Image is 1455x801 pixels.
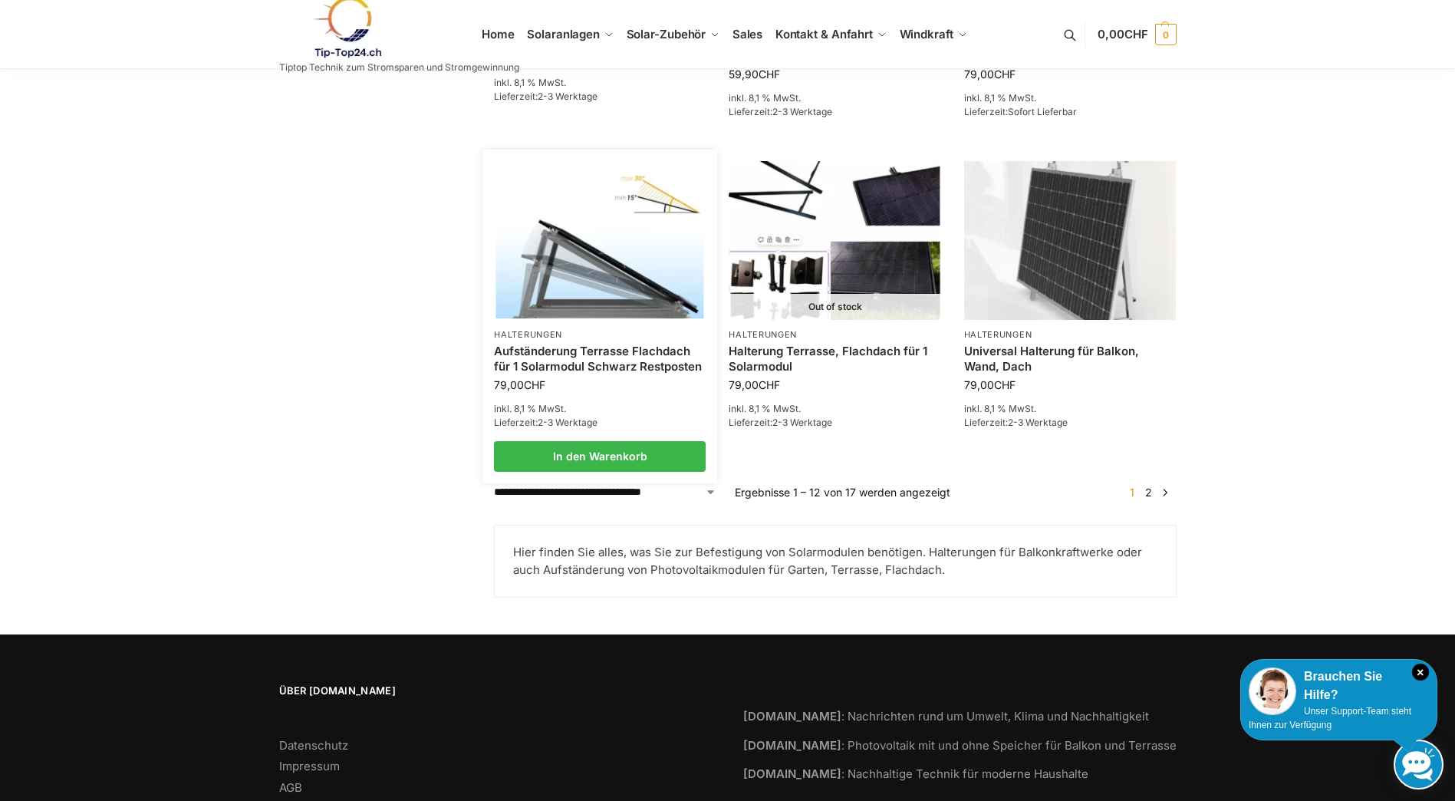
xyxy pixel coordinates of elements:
[729,344,940,374] a: Halterung Terrasse, Flachdach für 1 Solarmodul
[772,417,832,428] span: 2-3 Werktage
[1249,667,1429,704] div: Brauchen Sie Hilfe?
[1141,486,1156,499] a: Seite 2
[994,378,1016,391] span: CHF
[743,709,841,724] strong: [DOMAIN_NAME]
[743,738,841,753] strong: [DOMAIN_NAME]
[494,344,706,374] a: Aufständerung Terrasse Flachdach für 1 Solarmodul Schwarz Restposten
[759,378,780,391] span: CHF
[1249,706,1411,730] span: Unser Support-Team steht Ihnen zur Verfügung
[1249,667,1296,715] img: Customer service
[494,91,597,102] span: Lieferzeit:
[964,91,1176,105] p: inkl. 8,1 % MwSt.
[494,378,545,391] bdi: 79,00
[729,329,797,340] a: Halterungen
[964,161,1176,320] img: Befestigung Solarpaneele
[279,684,713,699] span: Über [DOMAIN_NAME]
[279,780,302,795] a: AGB
[743,766,841,781] strong: [DOMAIN_NAME]
[964,344,1176,374] a: Universal Halterung für Balkon, Wand, Dach
[279,738,348,753] a: Datenschutz
[729,378,780,391] bdi: 79,00
[729,68,780,81] bdi: 59,90
[759,68,780,81] span: CHF
[1121,484,1176,500] nav: Produkt-Seitennummerierung
[729,106,832,117] span: Lieferzeit:
[729,402,940,416] p: inkl. 8,1 % MwSt.
[775,27,873,41] span: Kontakt & Anfahrt
[743,738,1177,753] a: [DOMAIN_NAME]: Photovoltaik mit und ohne Speicher für Balkon und Terrasse
[1155,24,1177,45] span: 0
[279,63,519,72] p: Tiptop Technik zum Stromsparen und Stromgewinnung
[527,27,600,41] span: Solaranlagen
[729,161,940,320] img: Halterung Terrasse, Flachdach für 1 Solarmodul
[729,91,940,105] p: inkl. 8,1 % MwSt.
[1412,664,1429,681] i: Schließen
[964,402,1176,416] p: inkl. 8,1 % MwSt.
[1124,27,1148,41] span: CHF
[900,27,953,41] span: Windkraft
[279,759,340,773] a: Impressum
[1008,106,1077,117] span: Sofort Lieferbar
[772,106,832,117] span: 2-3 Werktage
[732,27,763,41] span: Sales
[964,329,1032,340] a: Halterungen
[538,417,597,428] span: 2-3 Werktage
[729,417,832,428] span: Lieferzeit:
[1159,484,1170,500] a: →
[735,484,950,500] p: Ergebnisse 1 – 12 von 17 werden angezeigt
[627,27,706,41] span: Solar-Zubehör
[494,329,562,340] a: Halterungen
[538,91,597,102] span: 2-3 Werktage
[1098,12,1176,58] a: 0,00CHF 0
[513,544,1157,578] p: Hier finden Sie alles, was Sie zur Befestigung von Solarmodulen benötigen. Halterungen für Balkon...
[1008,417,1068,428] span: 2-3 Werktage
[964,106,1077,117] span: Lieferzeit:
[994,68,1016,81] span: CHF
[964,417,1068,428] span: Lieferzeit:
[494,76,706,90] p: inkl. 8,1 % MwSt.
[524,378,545,391] span: CHF
[1126,486,1138,499] span: Seite 1
[494,441,706,472] a: In den Warenkorb legen: „Aufständerung Terrasse Flachdach für 1 Solarmodul Schwarz Restposten“
[964,68,1016,81] bdi: 79,00
[494,484,716,500] select: Shop-Reihenfolge
[1098,27,1147,41] span: 0,00
[743,709,1149,724] a: [DOMAIN_NAME]: Nachrichten rund um Umwelt, Klima und Nachhaltigkeit
[743,766,1088,781] a: [DOMAIN_NAME]: Nachhaltige Technik für moderne Haushalte
[496,163,704,318] img: Halterung-Terrasse Aufständerung
[494,417,597,428] span: Lieferzeit:
[494,402,706,416] p: inkl. 8,1 % MwSt.
[964,378,1016,391] bdi: 79,00
[729,161,940,320] a: Out of stockHalterung Terrasse, Flachdach für 1 Solarmodul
